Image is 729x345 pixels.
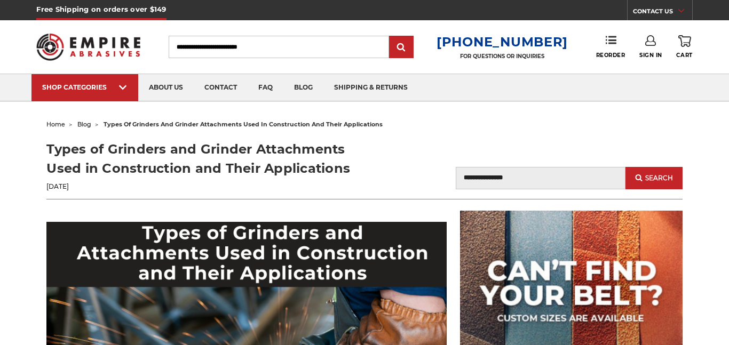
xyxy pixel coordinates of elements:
[437,34,568,50] a: [PHONE_NUMBER]
[633,5,692,20] a: CONTACT US
[639,52,662,59] span: Sign In
[46,121,65,128] a: home
[676,52,692,59] span: Cart
[46,140,364,178] h1: Types of Grinders and Grinder Attachments Used in Construction and Their Applications
[42,83,128,91] div: SHOP CATEGORIES
[676,35,692,59] a: Cart
[391,37,412,58] input: Submit
[323,74,418,101] a: shipping & returns
[46,182,364,191] p: [DATE]
[625,167,682,189] button: Search
[283,74,323,101] a: blog
[194,74,248,101] a: contact
[104,121,383,128] span: types of grinders and grinder attachments used in construction and their applications
[248,74,283,101] a: faq
[596,52,625,59] span: Reorder
[437,53,568,60] p: FOR QUESTIONS OR INQUIRIES
[36,27,140,67] img: Empire Abrasives
[645,174,673,182] span: Search
[77,121,91,128] a: blog
[596,35,625,58] a: Reorder
[138,74,194,101] a: about us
